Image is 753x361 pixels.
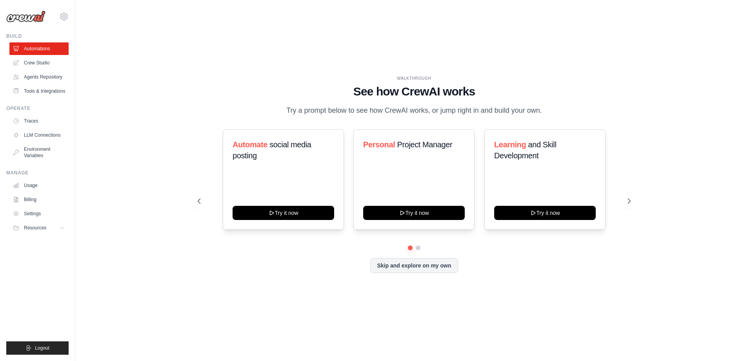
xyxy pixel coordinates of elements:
button: Try it now [494,206,596,220]
iframe: Chat Widget [714,323,753,361]
a: Automations [9,42,69,55]
a: Environment Variables [9,143,69,162]
button: Try it now [363,206,465,220]
a: Traces [9,115,69,127]
a: Usage [9,179,69,192]
button: Logout [6,341,69,355]
a: LLM Connections [9,129,69,141]
div: Build [6,33,69,39]
img: Logo [6,11,45,22]
a: Crew Studio [9,57,69,69]
button: Resources [9,222,69,234]
a: Billing [9,193,69,206]
a: Settings [9,207,69,220]
div: WALKTHROUGH [198,75,631,81]
span: Resources [24,225,46,231]
div: Manage [6,170,69,176]
p: Try a prompt below to see how CrewAI works, or jump right in and build your own. [282,105,546,116]
div: Operate [6,105,69,112]
button: Skip and explore on my own [370,258,458,273]
a: Agents Repository [9,71,69,83]
span: Learning [494,140,526,149]
span: social media posting [233,140,311,160]
span: Automate [233,140,267,149]
span: and Skill Development [494,140,556,160]
span: Project Manager [397,140,453,149]
button: Try it now [233,206,334,220]
h1: See how CrewAI works [198,84,631,99]
span: Personal [363,140,395,149]
span: Logout [35,345,49,351]
a: Tools & Integrations [9,85,69,97]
